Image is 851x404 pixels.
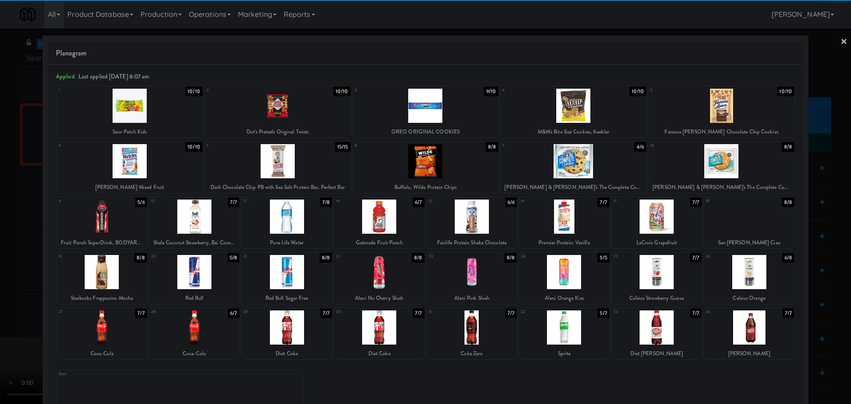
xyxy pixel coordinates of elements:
[427,237,517,248] div: Fairlife Protein Shake Chocolate
[227,253,239,263] div: 5/8
[149,293,240,304] div: Red Bull
[59,197,102,205] div: 11
[334,293,425,304] div: Alani Nu Cherry Slush
[149,197,240,248] div: 127/7Shala Coconut Strawberry, Bai Coconut Water
[242,237,332,248] div: Pure Life Water
[612,253,702,304] div: 257/7Celsius Strawberry Guava
[57,197,147,248] div: 115/6Fruit Punch SuperDrink, BODYARMOR
[334,253,425,304] div: 228/8Alani Nu Cherry Slush
[58,126,201,137] div: Sour Patch Kids
[505,197,517,207] div: 6/6
[648,142,794,193] div: 108/8[PERSON_NAME] & [PERSON_NAME]'s The Complete Cookie, White Chocolate Flavored Macadamia
[486,142,498,152] div: 8/8
[519,308,609,359] div: 325/7Sprite
[242,308,332,359] div: 297/7Diet Coke
[78,72,149,81] span: Last applied [DATE] 8:07 am
[334,197,425,248] div: 146/7Gatorade Fruit Punch
[59,86,129,94] div: 1
[57,237,147,248] div: Fruit Punch SuperDrink, BODYARMOR
[500,86,646,137] div: 410/10M&M's Bite Size Cookies, Keebler
[520,237,608,248] div: Premier Protein: Vanilla
[334,237,425,248] div: Gatorade Fruit Punch
[783,308,794,318] div: 7/7
[59,308,102,316] div: 27
[704,253,794,304] div: 266/8Celsius Orange
[242,197,332,248] div: 137/8Pure Life Water
[149,308,240,359] div: 286/7Coca-Cola
[782,253,794,263] div: 6/8
[243,348,331,359] div: Diet Coke
[57,348,147,359] div: Coca-Cola
[650,182,793,193] div: [PERSON_NAME] & [PERSON_NAME]'s The Complete Cookie, White Chocolate Flavored Macadamia
[243,293,331,304] div: Red Bull Sugar Free
[782,197,794,207] div: 8/8
[519,348,609,359] div: Sprite
[502,126,645,137] div: M&M's Bite Size Cookies, Keebler
[57,126,203,137] div: Sour Patch Kids
[500,126,646,137] div: M&M's Bite Size Cookies, Keebler
[336,197,379,205] div: 14
[520,293,608,304] div: Alani Orange Kiss
[58,182,201,193] div: [PERSON_NAME] Mixed Fruit
[427,308,517,359] div: 317/7Coke Zero
[519,293,609,304] div: Alani Orange Kiss
[185,86,203,96] div: 10/10
[612,348,702,359] div: Diet [PERSON_NAME]
[429,197,472,205] div: 15
[205,126,351,137] div: Dot's Pretzels Original Twists
[428,237,516,248] div: Fairlife Protein Shake Chocolate
[650,126,793,137] div: Famous [PERSON_NAME] Chocolate Chip Cookies
[56,47,795,60] span: Planogram
[428,348,516,359] div: Coke Zero
[57,86,203,137] div: 110/10Sour Patch Kids
[706,308,749,316] div: 34
[613,308,657,316] div: 33
[134,253,147,263] div: 8/8
[650,86,721,94] div: 5
[151,348,238,359] div: Coca-Cola
[613,237,701,248] div: LaCroix Grapefruit
[500,142,646,193] div: 94/6[PERSON_NAME] & [PERSON_NAME]'s The Complete Cookie Chocolate Chip
[519,237,609,248] div: Premier Protein: Vanilla
[429,308,472,316] div: 31
[612,197,702,248] div: 177/7LaCroix Grapefruit
[502,182,645,193] div: [PERSON_NAME] & [PERSON_NAME]'s The Complete Cookie Chocolate Chip
[427,348,517,359] div: Coke Zero
[354,126,497,137] div: OREO ORIGINAL COOKIES
[57,253,147,304] div: 198/8Starbucks Frappucino Mocha
[650,142,721,149] div: 10
[520,348,608,359] div: Sprite
[412,253,424,263] div: 8/8
[500,182,646,193] div: [PERSON_NAME] & [PERSON_NAME]'s The Complete Cookie Chocolate Chip
[782,142,794,152] div: 8/8
[427,253,517,304] div: 238/8Alani Pink Slush
[353,142,499,193] div: 88/8Buffalo, Wilde Protein Chips
[613,293,701,304] div: Celsius Strawberry Guava
[612,293,702,304] div: Celsius Strawberry Guava
[597,253,609,263] div: 5/5
[243,197,287,205] div: 13
[151,237,238,248] div: Shala Coconut Strawberry, Bai Coconut Water
[185,142,203,152] div: 10/10
[135,308,147,318] div: 7/7
[243,237,331,248] div: Pure Life Water
[242,293,332,304] div: Red Bull Sugar Free
[149,348,240,359] div: Coca-Cola
[519,253,609,304] div: 245/5Alani Orange Kiss
[59,142,129,149] div: 6
[58,237,146,248] div: Fruit Punch SuperDrink, BODYARMOR
[353,86,499,137] div: 39/10OREO ORIGINAL COOKIES
[336,348,423,359] div: Diet Coke
[777,86,794,96] div: 10/10
[629,86,647,96] div: 10/10
[634,142,646,152] div: 4/6
[706,197,749,205] div: 18
[333,86,351,96] div: 10/10
[135,197,147,207] div: 5/6
[519,197,609,248] div: 167/7Premier Protein: Vanilla
[705,348,793,359] div: [PERSON_NAME]
[704,348,794,359] div: [PERSON_NAME]
[334,348,425,359] div: Diet Coke
[151,308,195,316] div: 28
[320,253,332,263] div: 8/8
